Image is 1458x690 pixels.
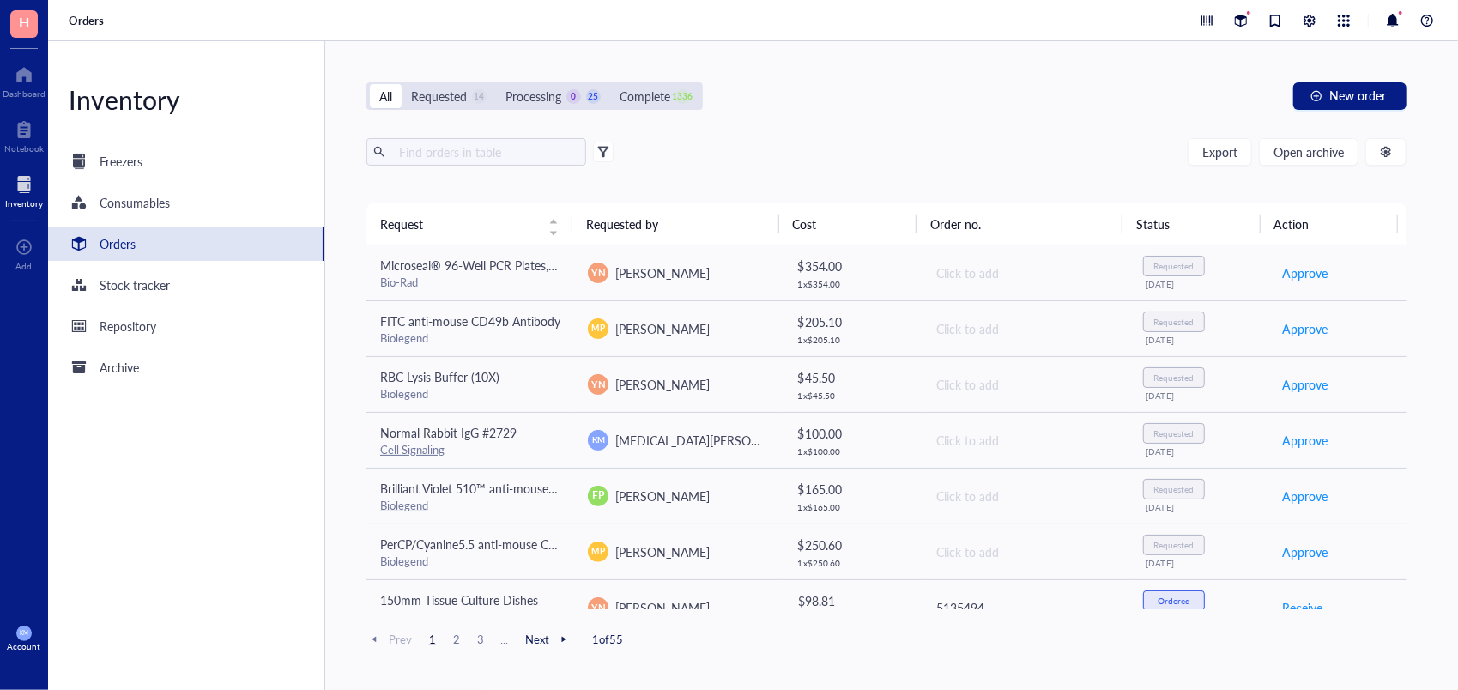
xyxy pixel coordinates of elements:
button: Approve [1281,538,1328,566]
span: RBC Lysis Buffer (10X) [380,368,499,385]
div: Repository [100,317,156,336]
button: Receive [1281,594,1323,621]
span: PerCP/Cyanine5.5 anti-mouse CD172a (SIRPα) Antibody [380,536,679,553]
span: [PERSON_NAME] [615,543,710,560]
div: Processing [505,87,561,106]
span: EP [592,488,604,504]
span: [PERSON_NAME] [615,487,710,505]
button: Open archive [1259,138,1358,166]
div: $ 100.00 [798,424,908,443]
td: Click to add [921,468,1128,524]
div: 1 x $ 165.00 [798,502,908,512]
div: Click to add [936,487,1115,505]
span: Brilliant Violet 510™ anti-mouse CD117 (c-kit) Antibody [380,480,675,497]
div: 25 [586,89,601,104]
div: Requested [1153,540,1194,550]
span: 1 [422,632,443,647]
div: Requested [411,87,467,106]
th: Order no. [917,203,1122,245]
span: MP [592,322,605,335]
span: MP [592,545,605,558]
div: $ 250.60 [798,536,908,554]
span: [PERSON_NAME] [615,320,710,337]
span: Open archive [1273,145,1344,159]
span: Normal Rabbit IgG #2729 [380,424,517,441]
td: Click to add [921,524,1128,579]
button: Approve [1281,315,1328,342]
a: Archive [48,350,324,384]
div: 0 [566,89,581,104]
div: [DATE] [1146,446,1255,457]
span: Prev [366,632,412,647]
div: Requested [1153,428,1194,439]
span: YN [591,265,605,280]
span: YN [591,600,605,614]
div: [DATE] [1146,558,1255,568]
td: 5135494 [921,579,1128,635]
div: Biolegend [380,386,560,402]
div: segmented control [366,82,703,110]
span: Next [525,632,572,647]
div: All [379,87,392,106]
div: 1 x $ 100.00 [798,446,908,457]
th: Requested by [572,203,778,245]
td: Click to add [921,412,1128,468]
span: H [19,11,29,33]
div: 1 x $ 354.00 [798,279,908,289]
a: Consumables [48,185,324,220]
span: [MEDICAL_DATA][PERSON_NAME] [615,432,804,449]
span: KM [20,630,28,637]
a: Dashboard [3,61,45,99]
button: Approve [1281,371,1328,398]
div: $ 45.50 [798,368,908,387]
div: Biolegend [380,330,560,346]
td: Click to add [921,300,1128,356]
div: Inventory [48,82,324,117]
a: Notebook [4,116,44,154]
div: Notebook [4,143,44,154]
a: Stock tracker [48,268,324,302]
span: 1 of 55 [592,632,623,647]
div: Ordered [1158,596,1190,606]
span: Approve [1282,487,1328,505]
span: [PERSON_NAME] [615,599,710,616]
span: Request [380,215,538,233]
th: Status [1122,203,1260,245]
div: [DATE] [1146,335,1255,345]
div: 1 x $ 250.60 [798,558,908,568]
div: $ 354.00 [798,257,908,275]
div: $ 98.81 [798,591,908,610]
a: Freezers [48,144,324,179]
div: Biolegend [380,554,560,569]
div: Dashboard [3,88,45,99]
span: FITC anti-mouse CD49b Antibody [380,312,560,330]
a: Inventory [5,171,43,209]
td: Click to add [921,356,1128,412]
div: Click to add [936,431,1115,450]
input: Find orders in table [392,139,579,165]
div: 1336 [675,89,690,104]
div: 14 [472,89,487,104]
span: Approve [1282,431,1328,450]
div: Requested [1153,372,1194,383]
a: Orders [69,13,107,28]
a: Cell Signaling [380,441,445,457]
span: Approve [1282,263,1328,282]
div: [DATE] [1146,279,1255,289]
div: Add [16,261,33,271]
span: Approve [1282,375,1328,394]
span: [PERSON_NAME] [615,264,710,281]
button: Export [1188,138,1252,166]
td: Click to add [921,245,1128,301]
button: Approve [1281,427,1328,454]
div: Account [8,641,41,651]
div: Complete [620,87,670,106]
span: 2 [446,632,467,647]
span: Export [1202,145,1237,159]
div: [DATE] [1146,390,1255,401]
span: YN [591,377,605,391]
div: $ 165.00 [798,480,908,499]
div: Bio-Rad [380,275,560,290]
div: [DATE] [1146,502,1255,512]
div: Requested [1153,317,1194,327]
